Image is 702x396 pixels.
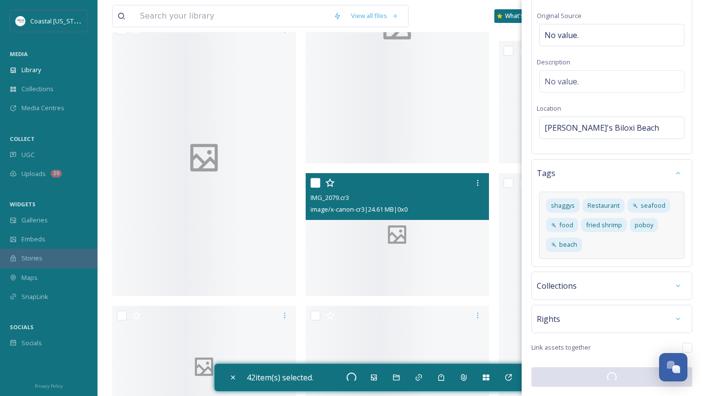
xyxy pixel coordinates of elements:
span: SnapLink [21,292,48,301]
a: Privacy Policy [35,379,63,391]
span: shaggys [551,201,575,210]
input: Search your library [135,5,329,27]
img: download%20%281%29.jpeg [16,16,25,26]
span: 42 item(s) selected. [247,372,313,383]
span: Coastal [US_STATE] [30,16,86,25]
span: Tags [537,167,555,179]
span: Galleries [21,216,48,225]
span: Description [537,58,570,66]
div: 20 [51,170,62,178]
span: No value. [545,29,579,41]
span: Embeds [21,235,45,244]
span: Library [21,65,41,75]
span: Media Centres [21,103,64,113]
span: UGC [21,150,35,159]
span: Location [537,104,561,113]
span: Link assets together [531,343,591,352]
span: Collections [537,280,577,292]
span: Collections [21,84,54,94]
span: Uploads [21,169,46,178]
span: food [559,220,573,230]
span: fried shrimp [586,220,622,230]
span: Socials [21,338,42,348]
span: seafood [641,201,665,210]
span: Original Source [537,11,582,20]
span: SOCIALS [10,323,34,331]
a: View all files [346,6,403,25]
a: What's New [494,9,543,23]
span: IMG_2079.cr3 [311,193,349,202]
button: Open Chat [659,353,687,381]
span: Privacy Policy [35,383,63,389]
span: poboy [635,220,653,230]
span: [PERSON_NAME]'s Biloxi Beach [545,122,659,134]
span: Stories [21,254,42,263]
span: beach [559,240,577,249]
span: MEDIA [10,50,28,58]
span: Rights [537,313,560,325]
span: No value. [545,76,579,87]
span: WIDGETS [10,200,36,208]
span: image/x-canon-cr3 | 24.61 MB | 0 x 0 [311,205,408,214]
span: Maps [21,273,38,282]
span: COLLECT [10,135,35,142]
span: Restaurant [587,201,620,210]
